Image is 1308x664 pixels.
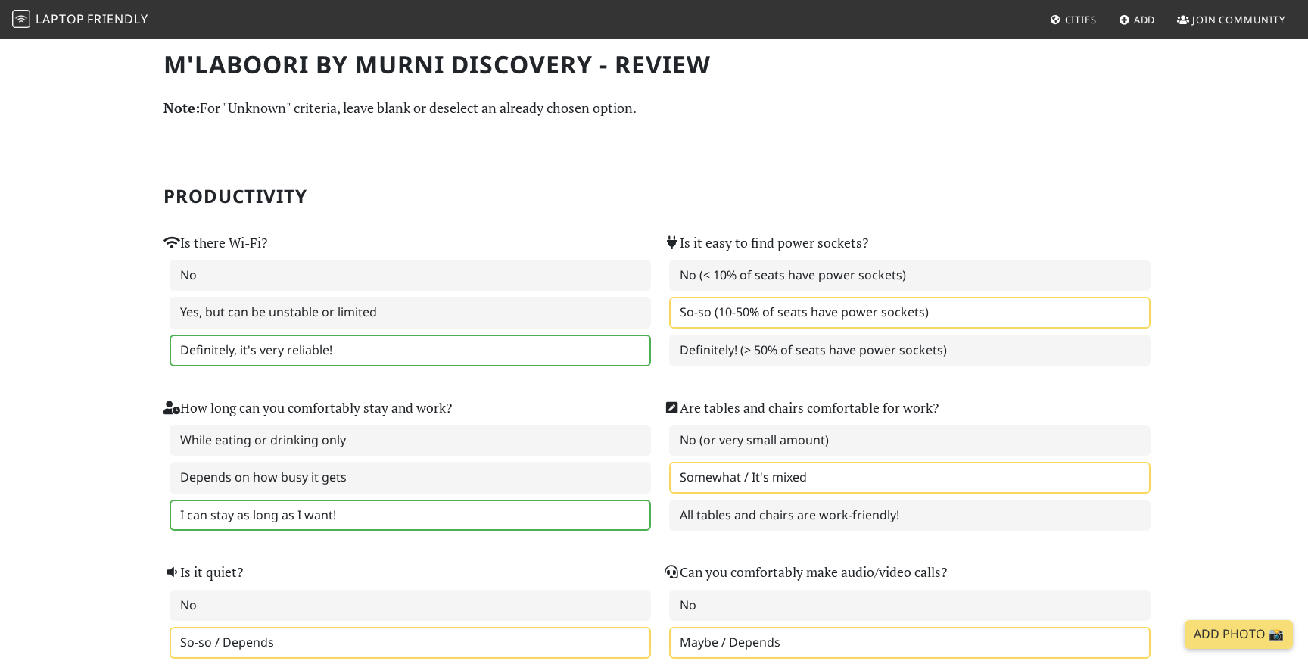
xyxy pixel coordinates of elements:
[663,232,868,254] label: Is it easy to find power sockets?
[170,297,651,329] label: Yes, but can be unstable or limited
[669,297,1151,329] label: So-so (10-50% of seats have power sockets)
[12,7,148,33] a: LaptopFriendly LaptopFriendly
[36,11,85,27] span: Laptop
[163,50,1144,79] h1: M'Laboori by Murni Discovery - Review
[1185,620,1293,649] a: Add Photo 📸
[163,397,452,419] label: How long can you comfortably stay and work?
[1044,6,1103,33] a: Cities
[1134,13,1156,26] span: Add
[669,335,1151,366] label: Definitely! (> 50% of seats have power sockets)
[669,500,1151,532] label: All tables and chairs are work-friendly!
[87,11,148,27] span: Friendly
[163,97,1144,119] p: For "Unknown" criteria, leave blank or deselect an already chosen option.
[170,462,651,494] label: Depends on how busy it gets
[669,260,1151,291] label: No (< 10% of seats have power sockets)
[1192,13,1285,26] span: Join Community
[170,500,651,532] label: I can stay as long as I want!
[12,10,30,28] img: LaptopFriendly
[170,627,651,659] label: So-so / Depends
[170,590,651,622] label: No
[1113,6,1162,33] a: Add
[163,185,1144,207] h2: Productivity
[669,462,1151,494] label: Somewhat / It's mixed
[163,232,267,254] label: Is there Wi-Fi?
[1171,6,1291,33] a: Join Community
[170,335,651,366] label: Definitely, it's very reliable!
[170,260,651,291] label: No
[1065,13,1097,26] span: Cities
[163,562,243,583] label: Is it quiet?
[170,425,651,457] label: While eating or drinking only
[663,397,939,419] label: Are tables and chairs comfortable for work?
[669,627,1151,659] label: Maybe / Depends
[163,98,200,117] strong: Note:
[669,590,1151,622] label: No
[669,425,1151,457] label: No (or very small amount)
[663,562,947,583] label: Can you comfortably make audio/video calls?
